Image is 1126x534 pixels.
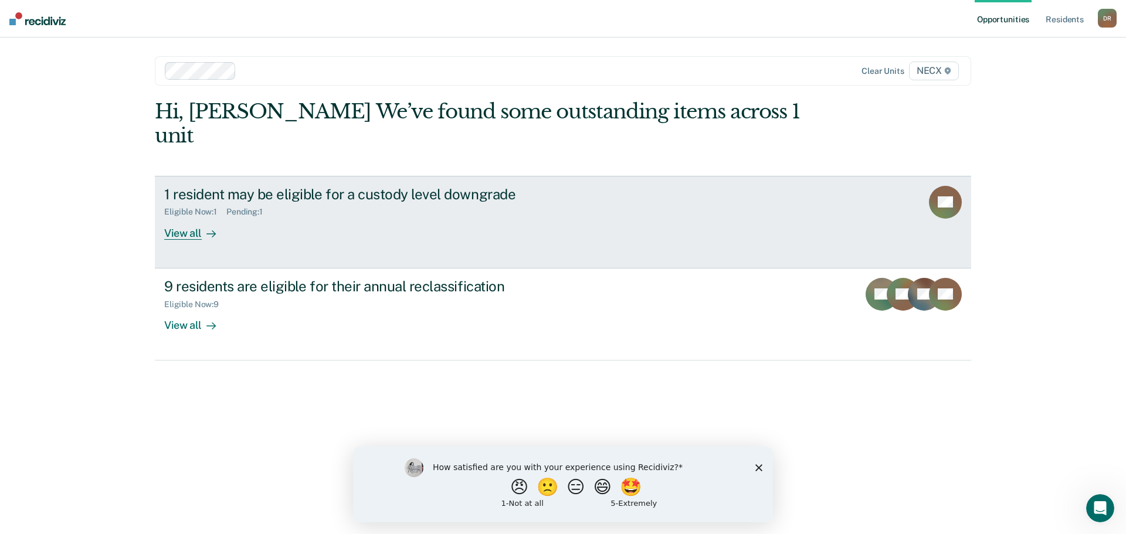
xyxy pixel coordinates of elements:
[164,278,576,295] div: 9 residents are eligible for their annual reclassification
[155,268,971,360] a: 9 residents are eligible for their annual reclassificationEligible Now:9View all
[1086,494,1114,522] iframe: Intercom live chat
[1098,9,1117,28] button: DR
[1098,9,1117,28] div: D R
[862,66,904,76] div: Clear units
[164,309,230,332] div: View all
[353,447,773,522] iframe: Survey by Kim from Recidiviz
[164,186,576,203] div: 1 resident may be eligible for a custody level downgrade
[9,12,66,25] img: Recidiviz
[155,176,971,268] a: 1 resident may be eligible for a custody level downgradeEligible Now:1Pending:1View all
[164,300,228,309] div: Eligible Now : 9
[909,62,959,80] span: NECX
[164,217,230,240] div: View all
[164,207,226,217] div: Eligible Now : 1
[155,100,808,148] div: Hi, [PERSON_NAME] We’ve found some outstanding items across 1 unit
[226,207,272,217] div: Pending : 1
